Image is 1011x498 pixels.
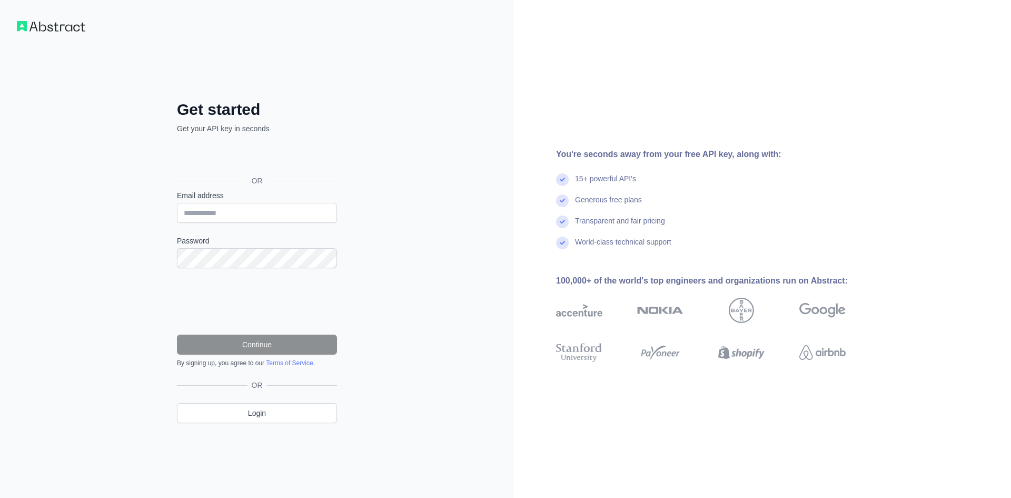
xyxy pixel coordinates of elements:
[177,281,337,322] iframe: reCAPTCHA
[177,236,337,246] label: Password
[556,298,602,323] img: accenture
[177,190,337,201] label: Email address
[17,21,85,32] img: Workflow
[177,123,337,134] p: Get your API key in seconds
[799,298,846,323] img: google
[177,359,337,367] div: By signing up, you agree to our .
[556,173,569,186] img: check mark
[799,341,846,364] img: airbnb
[729,298,754,323] img: bayer
[266,359,313,367] a: Terms of Service
[247,380,267,390] span: OR
[556,148,879,161] div: You're seconds away from your free API key, along with:
[637,298,683,323] img: nokia
[172,145,340,169] iframe: Sign in with Google Button
[575,194,642,216] div: Generous free plans
[556,194,569,207] img: check mark
[243,175,271,186] span: OR
[177,335,337,355] button: Continue
[575,216,665,237] div: Transparent and fair pricing
[177,403,337,423] a: Login
[556,237,569,249] img: check mark
[637,341,683,364] img: payoneer
[556,275,879,287] div: 100,000+ of the world's top engineers and organizations run on Abstract:
[718,341,765,364] img: shopify
[556,341,602,364] img: stanford university
[575,173,636,194] div: 15+ powerful API's
[177,100,337,119] h2: Get started
[575,237,671,258] div: World-class technical support
[556,216,569,228] img: check mark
